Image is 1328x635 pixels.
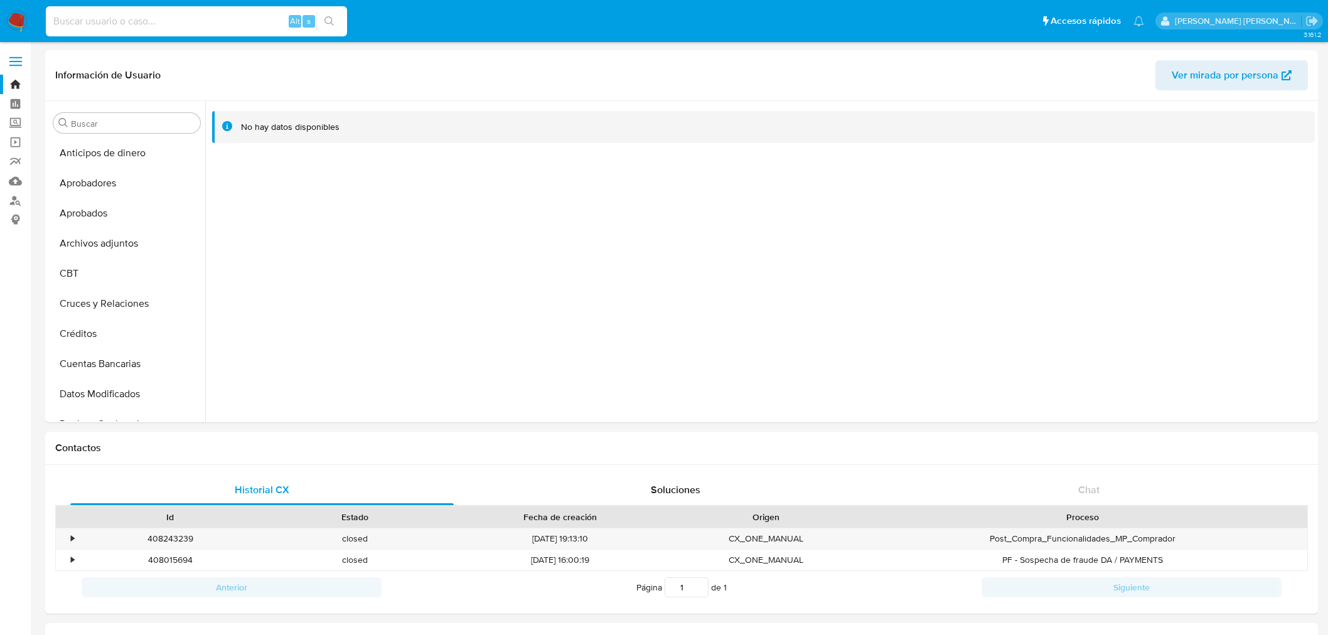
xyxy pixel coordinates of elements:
div: 408243239 [78,528,262,549]
h1: Información de Usuario [55,69,161,82]
div: CX_ONE_MANUAL [673,550,858,570]
button: Ver mirada por persona [1155,60,1308,90]
input: Buscar [71,118,195,129]
div: • [71,554,74,566]
h1: Contactos [55,442,1308,454]
a: Notificaciones [1133,16,1144,26]
button: Cruces y Relaciones [48,289,205,319]
span: s [307,15,311,27]
div: Proceso [867,511,1299,523]
div: Id [87,511,254,523]
span: Chat [1078,483,1100,497]
button: Aprobadores [48,168,205,198]
span: Soluciones [651,483,700,497]
div: closed [262,528,447,549]
input: Buscar usuario o caso... [46,13,347,29]
div: Fecha de creación [456,511,665,523]
p: leonardo.alvarezortiz@mercadolibre.com.co [1175,15,1302,27]
div: [DATE] 16:00:19 [447,550,673,570]
span: Historial CX [235,483,289,497]
span: Accesos rápidos [1051,14,1121,28]
span: Alt [290,15,300,27]
div: Origen [682,511,849,523]
button: search-icon [316,13,342,30]
button: Buscar [58,118,68,128]
button: CBT [48,259,205,289]
button: Cuentas Bancarias [48,349,205,379]
button: Anticipos de dinero [48,138,205,168]
div: closed [262,550,447,570]
span: Página de [636,577,727,597]
button: Siguiente [982,577,1282,597]
button: Anterior [82,577,382,597]
span: Ver mirada por persona [1172,60,1278,90]
div: PF - Sospecha de fraude DA / PAYMENTS [858,550,1307,570]
span: 1 [724,581,727,594]
div: • [71,533,74,545]
div: [DATE] 19:13:10 [447,528,673,549]
button: Aprobados [48,198,205,228]
div: CX_ONE_MANUAL [673,528,858,549]
a: Salir [1305,14,1319,28]
button: Datos Modificados [48,379,205,409]
button: Archivos adjuntos [48,228,205,259]
div: Post_Compra_Funcionalidades_MP_Comprador [858,528,1307,549]
div: 408015694 [78,550,262,570]
button: Créditos [48,319,205,349]
div: Estado [271,511,438,523]
button: Devices Geolocation [48,409,205,439]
